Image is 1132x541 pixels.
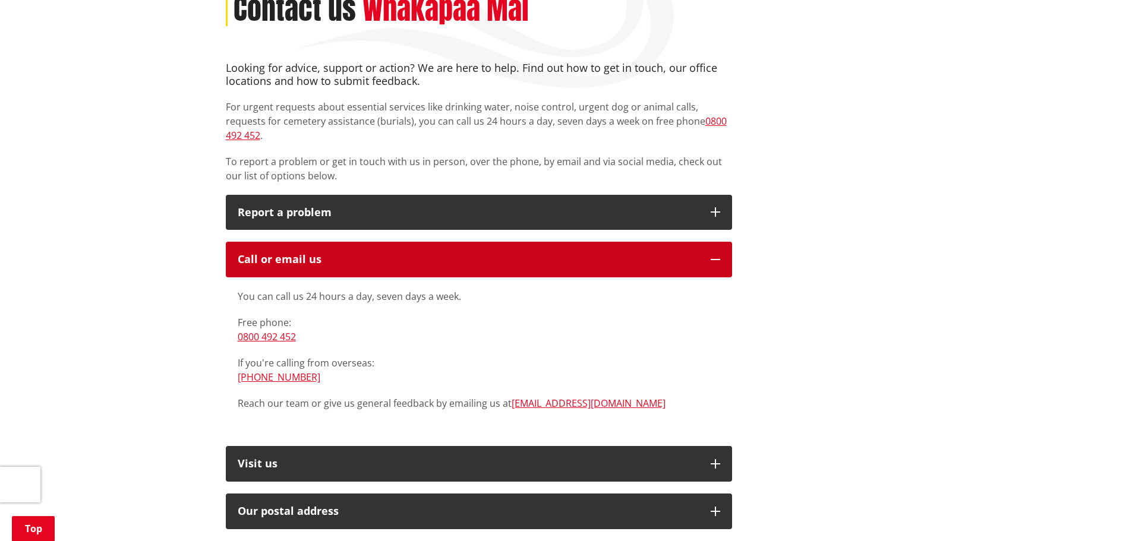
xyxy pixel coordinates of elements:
[226,100,732,143] p: For urgent requests about essential services like drinking water, noise control, urgent dog or an...
[238,371,320,384] a: [PHONE_NUMBER]
[12,516,55,541] a: Top
[238,505,699,517] h2: Our postal address
[238,356,720,384] p: If you're calling from overseas:
[238,458,699,470] p: Visit us
[512,397,666,410] a: [EMAIL_ADDRESS][DOMAIN_NAME]
[226,154,732,183] p: To report a problem or get in touch with us in person, over the phone, by email and via social me...
[226,115,727,142] a: 0800 492 452
[238,396,720,410] p: Reach our team or give us general feedback by emailing us at
[238,330,296,343] a: 0800 492 452
[226,493,732,529] button: Our postal address
[226,242,732,277] button: Call or email us
[238,207,699,219] p: Report a problem
[226,446,732,482] button: Visit us
[1077,491,1120,534] iframe: Messenger Launcher
[238,254,699,265] div: Call or email us
[238,315,720,344] p: Free phone:
[226,62,732,87] h4: Looking for advice, support or action? We are here to help. Find out how to get in touch, our off...
[238,289,720,303] p: You can call us 24 hours a day, seven days a week.
[226,195,732,230] button: Report a problem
